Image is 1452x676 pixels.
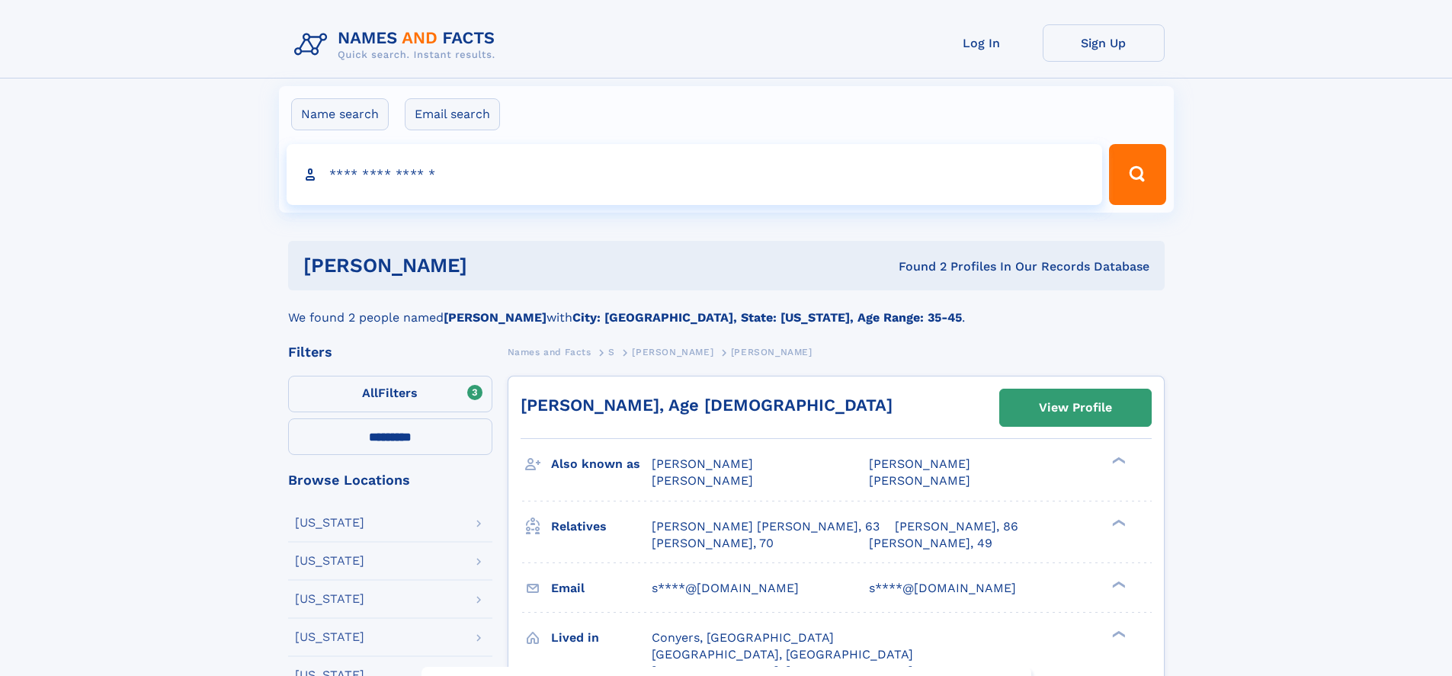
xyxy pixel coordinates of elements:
[869,535,992,552] a: [PERSON_NAME], 49
[683,258,1149,275] div: Found 2 Profiles In Our Records Database
[1108,456,1127,466] div: ❯
[895,518,1018,535] a: [PERSON_NAME], 86
[291,98,389,130] label: Name search
[608,342,615,361] a: S
[288,290,1165,327] div: We found 2 people named with .
[288,345,492,359] div: Filters
[295,555,364,567] div: [US_STATE]
[521,396,893,415] a: [PERSON_NAME], Age [DEMOGRAPHIC_DATA]
[652,630,834,645] span: Conyers, [GEOGRAPHIC_DATA]
[288,376,492,412] label: Filters
[287,144,1103,205] input: search input
[652,535,774,552] a: [PERSON_NAME], 70
[295,631,364,643] div: [US_STATE]
[444,310,547,325] b: [PERSON_NAME]
[362,386,378,400] span: All
[652,473,753,488] span: [PERSON_NAME]
[288,473,492,487] div: Browse Locations
[652,647,913,662] span: [GEOGRAPHIC_DATA], [GEOGRAPHIC_DATA]
[731,347,813,357] span: [PERSON_NAME]
[1108,579,1127,589] div: ❯
[1000,389,1151,426] a: View Profile
[869,457,970,471] span: [PERSON_NAME]
[508,342,591,361] a: Names and Facts
[288,24,508,66] img: Logo Names and Facts
[869,473,970,488] span: [PERSON_NAME]
[405,98,500,130] label: Email search
[303,256,683,275] h1: [PERSON_NAME]
[1108,629,1127,639] div: ❯
[632,347,713,357] span: [PERSON_NAME]
[1039,390,1112,425] div: View Profile
[1043,24,1165,62] a: Sign Up
[1109,144,1165,205] button: Search Button
[652,518,880,535] a: [PERSON_NAME] [PERSON_NAME], 63
[551,625,652,651] h3: Lived in
[295,593,364,605] div: [US_STATE]
[551,451,652,477] h3: Also known as
[551,514,652,540] h3: Relatives
[632,342,713,361] a: [PERSON_NAME]
[921,24,1043,62] a: Log In
[608,347,615,357] span: S
[572,310,962,325] b: City: [GEOGRAPHIC_DATA], State: [US_STATE], Age Range: 35-45
[1108,517,1127,527] div: ❯
[551,575,652,601] h3: Email
[295,517,364,529] div: [US_STATE]
[652,457,753,471] span: [PERSON_NAME]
